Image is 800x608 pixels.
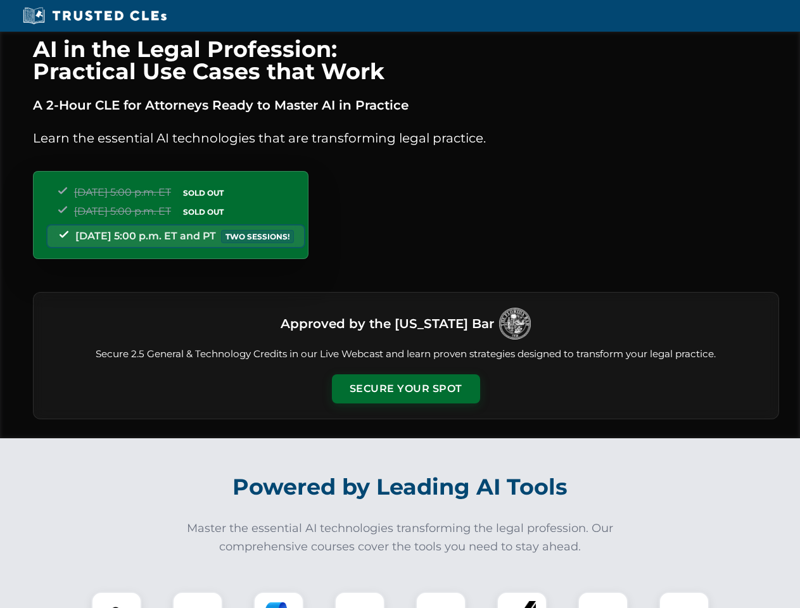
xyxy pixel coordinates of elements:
p: Secure 2.5 General & Technology Credits in our Live Webcast and learn proven strategies designed ... [49,347,763,362]
img: Trusted CLEs [19,6,170,25]
h2: Powered by Leading AI Tools [49,465,751,509]
img: Logo [499,308,531,339]
button: Secure Your Spot [332,374,480,403]
span: SOLD OUT [179,186,228,199]
span: [DATE] 5:00 p.m. ET [74,186,171,198]
h1: AI in the Legal Profession: Practical Use Cases that Work [33,38,779,82]
span: [DATE] 5:00 p.m. ET [74,205,171,217]
p: Master the essential AI technologies transforming the legal profession. Our comprehensive courses... [179,519,622,556]
p: A 2-Hour CLE for Attorneys Ready to Master AI in Practice [33,95,779,115]
p: Learn the essential AI technologies that are transforming legal practice. [33,128,779,148]
h3: Approved by the [US_STATE] Bar [281,312,494,335]
span: SOLD OUT [179,205,228,218]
